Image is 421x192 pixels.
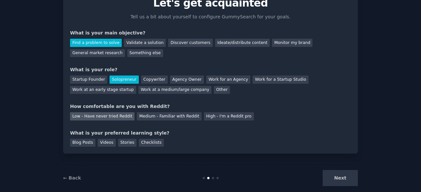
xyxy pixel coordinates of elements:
div: Work at a medium/large company [138,86,211,94]
div: Solopreneur [110,75,138,84]
div: Videos [98,139,116,147]
div: Low - Have never tried Reddit [70,112,135,120]
div: Work for an Agency [206,75,250,84]
p: Tell us a bit about yourself to configure GummySearch for your goals. [128,13,293,20]
div: Agency Owner [170,75,204,84]
div: Validate a solution [124,39,166,47]
div: Work for a Startup Studio [253,75,308,84]
div: What is your main objective? [70,30,351,36]
div: Work at an early stage startup [70,86,136,94]
div: Checklists [139,139,164,147]
div: How comfortable are you with Reddit? [70,103,351,110]
div: Find a problem to solve [70,39,122,47]
div: What is your role? [70,66,351,73]
a: ← Back [63,175,81,181]
div: What is your preferred learning style? [70,130,351,137]
div: General market research [70,49,125,57]
div: Something else [127,49,163,57]
div: High - I'm a Reddit pro [204,112,254,120]
div: Stories [118,139,136,147]
div: Startup Founder [70,75,107,84]
div: Medium - Familiar with Reddit [137,112,201,120]
div: Ideate/distribute content [215,39,270,47]
div: Blog Posts [70,139,95,147]
div: Monitor my brand [272,39,312,47]
div: Discover customers [168,39,212,47]
div: Copywriter [141,75,168,84]
div: Other [214,86,230,94]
